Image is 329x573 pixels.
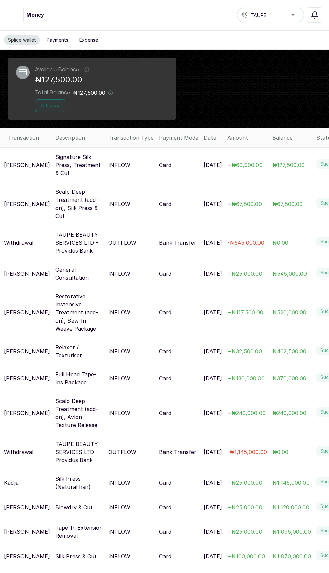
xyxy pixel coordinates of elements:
p: General Consultation [55,266,103,282]
div: Balance [272,134,311,142]
span: + ₦32,500.00 [227,348,262,355]
div: Transaction [8,134,50,142]
span: + ₦60,000.00 [227,162,263,168]
p: [PERSON_NAME] [4,374,50,382]
p: OUTFLOW [108,448,136,456]
p: [DATE] [204,161,222,169]
p: Card [159,479,171,487]
div: Description [55,134,103,142]
p: Card [159,270,171,278]
p: INFLOW [108,528,130,536]
div: Amount [227,134,267,142]
span: TAUPE [251,12,266,19]
p: INFLOW [108,374,130,382]
p: Card [159,503,171,511]
p: INFLOW [108,347,130,355]
p: [DATE] [204,308,222,317]
span: ₦1,070,000.00 [272,553,311,560]
p: TAUPE BEAUTY SERVICES LTD - Providus Bank [55,440,103,464]
p: Withdrawal [4,239,33,247]
p: Silk Press (Natural hair) [55,475,103,491]
p: [DATE] [204,270,222,278]
p: Blowdry & Cut [55,503,93,511]
p: Silk Press & Cut [55,552,97,560]
span: ₦545,000.00 [272,270,307,277]
p: ₦127,500.00 [35,74,113,86]
p: [PERSON_NAME] [4,347,50,355]
span: + ₦117,500.00 [227,309,263,316]
p: INFLOW [108,270,130,278]
p: Card [159,347,171,355]
p: [DATE] [204,239,222,247]
p: Card [159,308,171,317]
p: [PERSON_NAME] [4,528,50,536]
p: INFLOW [108,161,130,169]
p: Bank Transfer [159,239,196,247]
span: ₦127,500.00 [272,162,305,168]
p: [DATE] [204,374,222,382]
button: Splice wallet [4,35,40,45]
span: ₦67,500.00 [272,200,303,207]
p: [DATE] [204,448,222,456]
span: ₦1,145,000.00 [272,479,310,486]
span: ₦370,000.00 [272,375,307,382]
p: Card [159,374,171,382]
p: Card [159,161,171,169]
p: Scalp Deep Treatment (add-on), Silk Press & Cut [55,188,103,220]
p: [DATE] [204,409,222,417]
p: Scalp Deep Treatment (add-on), Avlon Texture Release [55,397,103,429]
p: Tape-In Extension Removal [55,524,103,540]
p: Card [159,409,171,417]
h1: Money [26,11,44,19]
p: Card [159,552,171,560]
span: + ₦67,500.00 [227,200,262,207]
h2: Available Balance [35,66,79,74]
p: [DATE] [204,503,222,511]
span: + ₦130,000.00 [227,375,265,382]
p: Card [159,200,171,208]
p: [PERSON_NAME] [4,308,50,317]
span: ₦1,120,000.00 [272,504,309,511]
p: TAUPE BEAUTY SERVICES LTD - Providus Bank [55,231,103,255]
h2: Total Balance [35,89,70,97]
span: + ₦25,000.00 [227,479,262,486]
p: INFLOW [108,552,130,560]
p: [PERSON_NAME] [4,161,50,169]
p: Signature Silk Press, Treatment & Cut [55,153,103,177]
p: [DATE] [204,552,222,560]
p: INFLOW [108,503,130,511]
p: [DATE] [204,200,222,208]
p: Relaxer / Texturiser [55,343,103,359]
p: [PERSON_NAME] [4,270,50,278]
button: TAUPE [237,7,304,23]
p: Withdrawal [4,448,33,456]
p: OUTFLOW [108,239,136,247]
button: Payments [43,35,73,45]
div: Payment Mode [159,134,198,142]
div: Date [204,134,222,142]
p: [DATE] [204,479,222,487]
p: ₦127,500.00 [73,89,105,97]
p: Restorative Instensive Treatment (add-on), Sew-In Weave Package [55,292,103,333]
p: [PERSON_NAME] [4,552,50,560]
p: Bank Transfer [159,448,196,456]
span: ₦0.00 [272,449,288,455]
span: ₦1,095,000.00 [272,528,311,535]
p: [DATE] [204,347,222,355]
button: Expense [75,35,102,45]
span: ₦240,000.00 [272,410,307,416]
p: Full Head Tape-Ins Package [55,370,103,386]
p: INFLOW [108,308,130,317]
span: + ₦100,000.00 [227,553,265,560]
p: INFLOW [108,200,130,208]
p: [PERSON_NAME] [4,503,50,511]
p: Kadija [4,479,19,487]
button: Withdraw [35,99,65,112]
span: - ₦545,000.00 [227,239,264,246]
p: [DATE] [204,528,222,536]
div: Transaction Type [108,134,154,142]
span: + ₦25,000.00 [227,528,262,535]
p: INFLOW [108,409,130,417]
p: [PERSON_NAME] [4,409,50,417]
span: + ₦240,000.00 [227,410,266,416]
